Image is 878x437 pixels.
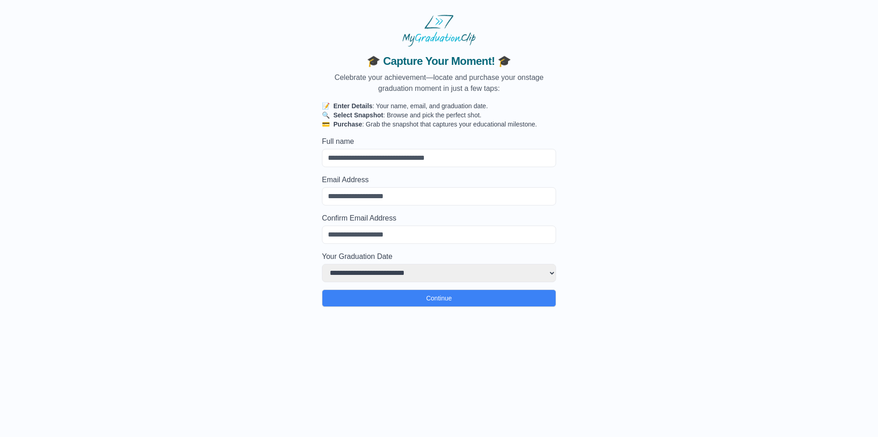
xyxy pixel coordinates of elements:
span: 📝 [322,102,330,110]
span: 🔍 [322,111,330,119]
button: Continue [322,290,556,307]
label: Confirm Email Address [322,213,556,224]
p: Celebrate your achievement—locate and purchase your onstage graduation moment in just a few taps: [322,72,556,94]
label: Your Graduation Date [322,251,556,262]
strong: Select Snapshot [333,111,383,119]
strong: Purchase [333,121,362,128]
label: Email Address [322,174,556,185]
p: : Browse and pick the perfect shot. [322,111,556,120]
span: 💳 [322,121,330,128]
p: : Grab the snapshot that captures your educational milestone. [322,120,556,129]
label: Full name [322,136,556,147]
strong: Enter Details [333,102,373,110]
p: : Your name, email, and graduation date. [322,101,556,111]
span: 🎓 Capture Your Moment! 🎓 [322,54,556,68]
img: MyGraduationClip [402,15,476,47]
